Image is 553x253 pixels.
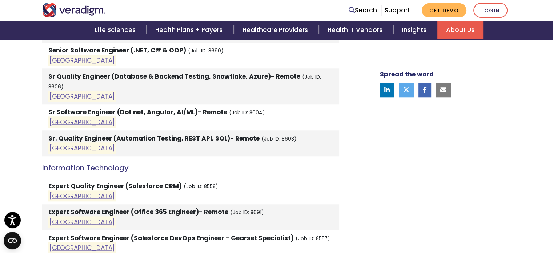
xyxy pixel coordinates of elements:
[230,209,264,216] small: (Job ID: 8691)
[48,72,300,81] strong: Sr Quality Engineer (Database & Backend Testing, Snowflake, Azure)- Remote
[48,234,294,242] strong: Expert Software Engineer (Salesforce DevOps Engineer - Gearset Specialist)
[49,144,115,153] a: [GEOGRAPHIC_DATA]
[48,134,260,143] strong: Sr. Quality Engineer (Automation Testing, REST API, SQL)- Remote
[4,232,21,249] button: Open CMP widget
[42,3,106,17] img: Veradigm logo
[49,56,115,64] a: [GEOGRAPHIC_DATA]
[319,21,393,39] a: Health IT Vendors
[296,235,330,242] small: (Job ID: 8557)
[184,183,218,190] small: (Job ID: 8558)
[49,118,115,126] a: [GEOGRAPHIC_DATA]
[234,21,319,39] a: Healthcare Providers
[86,21,147,39] a: Life Sciences
[349,5,377,15] a: Search
[380,70,434,79] strong: Spread the word
[437,21,483,39] a: About Us
[49,191,115,200] a: [GEOGRAPHIC_DATA]
[261,135,297,142] small: (Job ID: 8608)
[48,46,186,55] strong: Senior Software Engineer (.NET, C# & OOP)
[49,217,115,226] a: [GEOGRAPHIC_DATA]
[393,21,437,39] a: Insights
[48,108,227,116] strong: Sr Software Engineer (Dot net, Angular, AI/ML)- Remote
[422,3,466,17] a: Get Demo
[473,3,508,18] a: Login
[48,74,321,90] small: (Job ID: 8606)
[48,207,228,216] strong: Expert Software Engineer (Office 365 Engineer)- Remote
[147,21,233,39] a: Health Plans + Payers
[48,182,182,190] strong: Expert Quality Engineer (Salesforce CRM)
[49,244,115,252] a: [GEOGRAPHIC_DATA]
[229,109,265,116] small: (Job ID: 8604)
[188,47,224,54] small: (Job ID: 8690)
[49,92,115,100] a: [GEOGRAPHIC_DATA]
[385,6,410,15] a: Support
[42,163,339,172] h4: Information Technology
